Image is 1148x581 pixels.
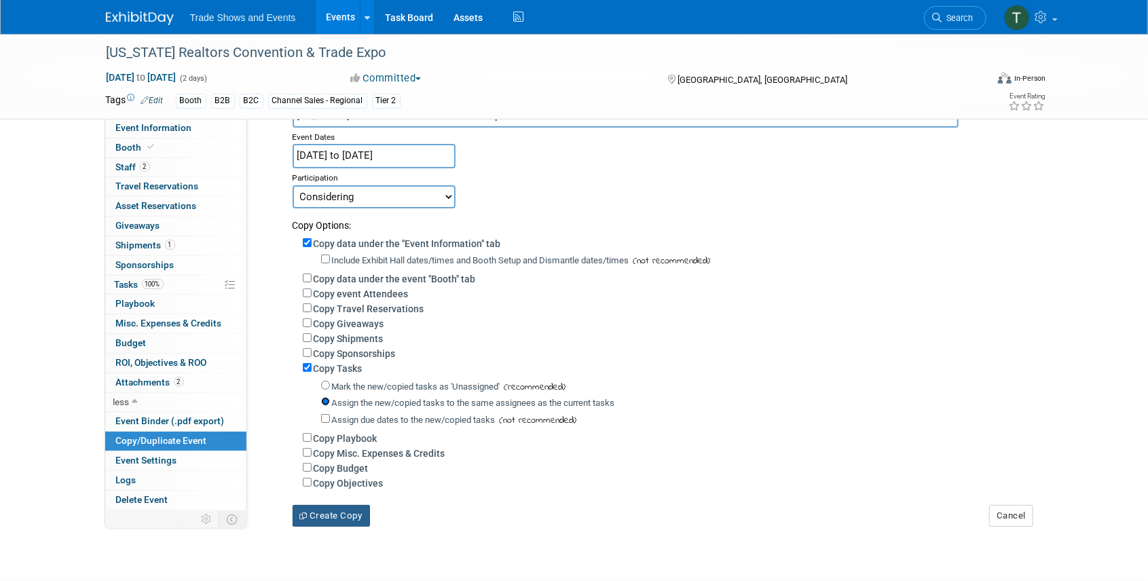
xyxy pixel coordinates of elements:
a: Shipments1 [105,236,246,255]
span: Travel Reservations [116,181,199,191]
a: Asset Reservations [105,197,246,216]
span: Booth [116,142,158,153]
span: (recommended) [500,380,566,394]
label: Copy Giveaways [314,318,384,329]
label: Copy data under the "Event Information" tab [314,238,501,249]
a: ROI, Objectives & ROO [105,354,246,373]
a: Delete Event [105,491,246,510]
a: Misc. Expenses & Credits [105,314,246,333]
div: B2B [211,94,235,108]
label: Copy Budget [314,463,369,474]
a: Staff2 [105,158,246,177]
span: Search [942,13,974,23]
div: [US_STATE] Realtors Convention & Trade Expo [102,41,966,65]
div: B2C [240,94,263,108]
label: Copy Playbook [314,433,377,444]
span: (not recommended) [496,413,577,428]
span: Staff [116,162,150,172]
div: Event Format [906,71,1046,91]
span: [DATE] [DATE] [106,71,177,83]
a: Playbook [105,295,246,314]
span: Delete Event [116,494,168,505]
td: Personalize Event Tab Strip [196,510,219,528]
span: (2 days) [179,74,208,83]
a: Logs [105,471,246,490]
a: Tasks100% [105,276,246,295]
a: Attachments2 [105,373,246,392]
span: less [113,396,130,407]
label: Copy Objectives [314,478,384,489]
a: Budget [105,334,246,353]
a: Giveaways [105,217,246,236]
label: Copy Tasks [314,363,363,374]
div: Event Dates [293,128,1033,144]
span: Sponsorships [116,259,174,270]
div: Channel Sales - Regional [268,94,367,108]
a: less [105,393,246,412]
span: to [135,72,148,83]
span: ROI, Objectives & ROO [116,357,207,368]
img: Tiff Wagner [1004,5,1030,31]
span: Playbook [116,298,155,309]
span: (not recommended) [629,254,711,268]
span: Giveaways [116,220,160,231]
a: Edit [141,96,164,105]
span: 1 [165,240,175,250]
div: Tier 2 [372,94,401,108]
span: Copy/Duplicate Event [116,435,207,446]
a: Booth [105,138,246,157]
label: Assign due dates to the new/copied tasks [332,415,496,425]
span: Event Information [116,122,192,133]
img: ExhibitDay [106,12,174,25]
button: Cancel [989,505,1033,527]
td: Toggle Event Tabs [219,510,246,528]
span: Shipments [116,240,175,250]
span: Logs [116,474,136,485]
button: Committed [346,71,426,86]
a: Travel Reservations [105,177,246,196]
div: Event Rating [1008,93,1045,100]
div: Participation [293,168,1033,185]
span: Event Settings [116,455,177,466]
span: Budget [116,337,147,348]
a: Copy/Duplicate Event [105,432,246,451]
span: [GEOGRAPHIC_DATA], [GEOGRAPHIC_DATA] [678,75,847,85]
label: Copy Sponsorships [314,348,396,359]
label: Copy Misc. Expenses & Credits [314,448,445,459]
span: Trade Shows and Events [190,12,296,23]
a: Sponsorships [105,256,246,275]
div: Booth [176,94,206,108]
label: Include Exhibit Hall dates/times and Booth Setup and Dismantle dates/times [332,255,629,265]
label: Copy data under the event "Booth" tab [314,274,476,284]
span: Event Binder (.pdf export) [116,415,225,426]
label: Copy event Attendees [314,288,409,299]
label: Mark the new/copied tasks as 'Unassigned' [332,381,500,392]
span: Tasks [115,279,164,290]
a: Event Information [105,119,246,138]
label: Copy Shipments [314,333,384,344]
span: 100% [142,279,164,289]
img: Format-Inperson.png [998,73,1012,83]
i: Booth reservation complete [148,143,155,151]
span: 2 [140,162,150,172]
a: Event Settings [105,451,246,470]
td: Tags [106,93,164,109]
div: Copy Options: [293,208,1033,232]
label: Copy Travel Reservations [314,303,424,314]
span: Misc. Expenses & Credits [116,318,222,329]
span: Asset Reservations [116,200,197,211]
a: Event Binder (.pdf export) [105,412,246,431]
a: Search [924,6,986,30]
span: Attachments [116,377,184,388]
label: Assign the new/copied tasks to the same assignees as the current tasks [332,398,615,408]
span: 2 [174,377,184,387]
div: In-Person [1014,73,1045,83]
button: Create Copy [293,505,370,527]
